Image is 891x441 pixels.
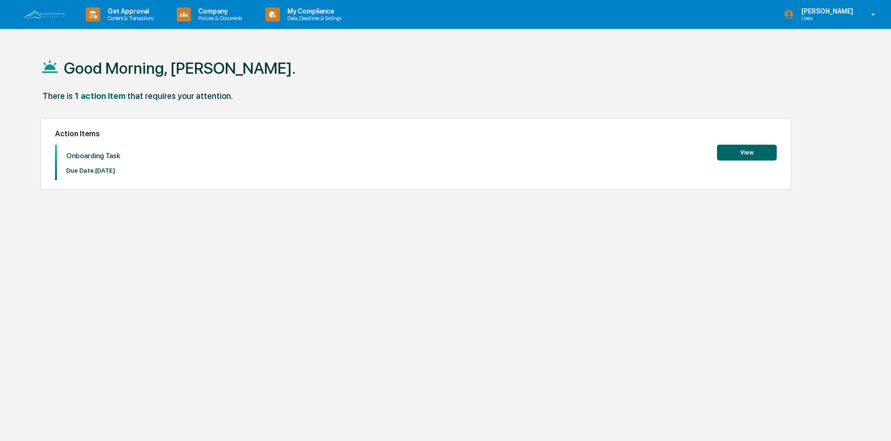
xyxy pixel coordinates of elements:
button: View [717,145,777,161]
p: Data, Deadlines & Settings [280,15,346,21]
p: Policies & Documents [191,15,247,21]
p: Content & Transactions [100,15,158,21]
p: Get Approval [100,7,158,15]
div: 1 action item [75,91,125,101]
p: Onboarding Task [66,152,120,160]
p: Users [794,15,858,21]
div: There is [42,91,73,101]
h2: Action Items [55,129,777,138]
p: My Compliance [280,7,346,15]
p: Company [191,7,247,15]
a: View [717,147,777,156]
img: logo [22,9,67,20]
h1: Good Morning, [PERSON_NAME]. [64,59,296,77]
div: that requires your attention. [127,91,233,101]
p: [PERSON_NAME] [794,7,858,15]
p: Due Date: [DATE] [66,167,120,174]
